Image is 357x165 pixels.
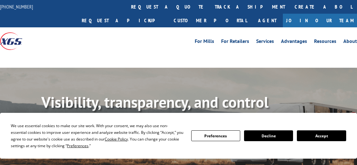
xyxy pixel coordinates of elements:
[281,39,307,46] a: Advantages
[41,92,269,130] b: Visibility, transparency, and control for your entire supply chain.
[169,14,252,27] a: Customer Portal
[283,14,357,27] a: Join Our Team
[252,14,283,27] a: Agent
[343,39,357,46] a: About
[297,130,346,141] button: Accept
[105,136,128,142] span: Cookie Policy
[67,143,88,148] span: Preferences
[244,130,293,141] button: Decline
[314,39,336,46] a: Resources
[256,39,274,46] a: Services
[195,39,214,46] a: For Mills
[11,122,183,149] div: We use essential cookies to make our site work. With your consent, we may also use non-essential ...
[77,14,169,27] a: Request a pickup
[221,39,249,46] a: For Retailers
[191,130,240,141] button: Preferences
